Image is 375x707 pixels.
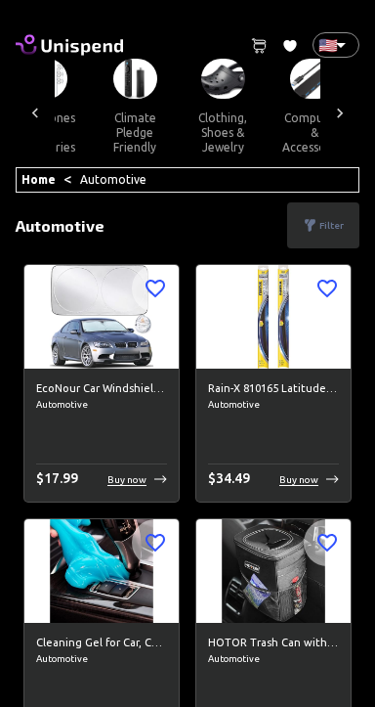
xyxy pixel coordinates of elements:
img: HOTOR Trash Can with Lid and Storage Pockets, 100% Leak-Proof Organizer, Waterproof Garbage Can, ... [196,519,351,622]
img: Rain-X 810165 Latitude 2-In-1 Water Repellent Wiper Blades, 22 Inch Windshield Wipers (Pack Of 2)... [196,265,351,368]
button: climate pledge friendly [91,99,179,166]
p: 🇺🇸 [318,33,328,57]
p: Buy now [279,472,318,487]
img: Clothing, Shoes & Jewelry [201,59,245,99]
div: 🇺🇸 [312,32,359,58]
img: Computers & Accessories [290,59,338,99]
img: EcoNour Car Windshield Sun Shade, Reflector Sunshade Offers Ultimate Protection for Car Interior,... [24,265,179,368]
h6: EcoNour Car Windshield Sun Shade, Reflector Sunshade Offers Ultimate Protection for Car Interior,... [36,380,167,398]
p: Automotive [16,214,104,238]
h6: HOTOR Trash Can with Lid and Storage Pockets, 100% Leak-Proof Organizer, Waterproof Garbage Can, ... [208,635,339,652]
p: Buy now [107,472,146,487]
span: Automotive [208,397,339,413]
button: computers & accessories [267,99,361,166]
span: Automotive [36,397,167,413]
img: Climate Pledge Friendly [113,59,157,99]
span: Automotive [208,651,339,667]
img: Cleaning Gel for Car, Car Cleaning Kit Universal Detailing Automotive Dust Car Crevice Cleaner Au... [24,519,179,622]
h6: Cleaning Gel for Car, Car Cleaning Kit Universal Detailing Automotive Dust Car Crevice Cleaner Au... [36,635,167,652]
p: Filter [319,218,344,233]
span: Automotive [36,651,167,667]
span: $ 17.99 [36,470,78,486]
h6: Rain-X 810165 Latitude 2-In-1 Water Repellent Wiper Blades, 22 Inch Windshield Wipers (Pack Of 2)... [208,380,339,398]
a: Automotive [80,173,146,186]
a: Home [21,173,56,186]
span: $ 34.49 [208,470,250,486]
button: clothing, shoes & jewelry [179,99,267,166]
div: < [16,167,359,193]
